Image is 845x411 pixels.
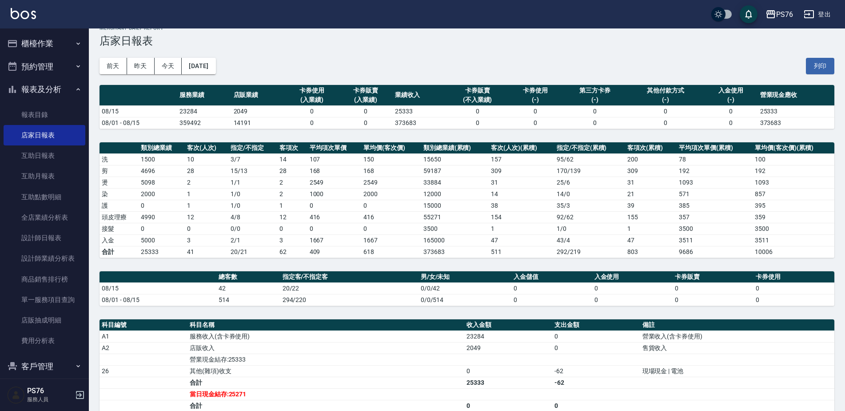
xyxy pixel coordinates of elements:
td: 1093 [677,177,753,188]
td: 1 [185,188,228,200]
div: (-) [630,95,702,105]
td: 頭皮理療 [100,211,139,223]
img: Logo [11,8,36,19]
td: A2 [100,342,187,354]
td: 10 [185,153,228,165]
th: 指定/不指定 [228,142,277,154]
td: 0 [185,223,228,234]
td: 0 / 0 [228,223,277,234]
td: 150 [361,153,421,165]
td: 292/219 [554,246,625,258]
a: 店家日報表 [4,125,85,145]
a: 商品銷售排行榜 [4,269,85,290]
td: 192 [753,165,834,177]
table: a dense table [100,271,834,306]
th: 類別總業績(累積) [421,142,489,154]
td: 2 [185,177,228,188]
td: 15 / 13 [228,165,277,177]
td: 1 [625,223,677,234]
th: 平均項次單價 [307,142,362,154]
td: 0 [673,294,753,306]
td: 373683 [758,117,834,129]
td: 33884 [421,177,489,188]
td: 416 [361,211,421,223]
td: 1 / 0 [228,200,277,211]
th: 總客數 [216,271,280,283]
td: 0 [139,200,185,211]
td: 38 [489,200,554,211]
div: (-) [564,95,625,105]
td: 2549 [307,177,362,188]
div: 卡券使用 [287,86,337,95]
td: 168 [361,165,421,177]
button: 今天 [155,58,182,74]
td: 4990 [139,211,185,223]
td: 3 [185,234,228,246]
td: 78 [677,153,753,165]
th: 業績收入 [393,85,446,106]
td: 洗 [100,153,139,165]
td: 309 [625,165,677,177]
td: 0 [753,282,834,294]
td: 0 [562,117,627,129]
td: 3 [277,234,307,246]
button: 報表及分析 [4,78,85,101]
td: 28 [185,165,228,177]
td: 3500 [677,223,753,234]
td: 0 [704,117,757,129]
td: 4 / 8 [228,211,277,223]
th: 單均價(客次價) [361,142,421,154]
div: 卡券販賣 [449,86,506,95]
td: 95 / 62 [554,153,625,165]
td: 23284 [177,105,231,117]
a: 報表目錄 [4,105,85,125]
td: 0 [464,365,552,377]
td: 25333 [758,105,834,117]
a: 店販抽成明細 [4,310,85,330]
th: 入金使用 [592,271,673,283]
div: (-) [706,95,755,105]
td: 0 [285,117,339,129]
button: 商品管理 [4,378,85,401]
th: 營業現金應收 [758,85,834,106]
a: 互助日報表 [4,145,85,166]
td: 359492 [177,117,231,129]
td: 25333 [464,377,552,388]
td: 14 [277,153,307,165]
td: 14191 [231,117,285,129]
td: 168 [307,165,362,177]
th: 平均項次單價(累積) [677,142,753,154]
div: PS76 [776,9,793,20]
td: 入金 [100,234,139,246]
td: 1 [185,200,228,211]
td: 23284 [464,330,552,342]
td: 514 [216,294,280,306]
td: 0 [446,117,508,129]
td: 0 [511,282,592,294]
td: 1000 [307,188,362,200]
a: 互助月報表 [4,166,85,186]
td: 20/22 [280,282,419,294]
td: -62 [552,365,640,377]
td: 燙 [100,177,139,188]
td: 31 [625,177,677,188]
td: 100 [753,153,834,165]
td: 21 [625,188,677,200]
th: 類別總業績 [139,142,185,154]
td: 2549 [361,177,421,188]
td: 25 / 6 [554,177,625,188]
td: 3500 [421,223,489,234]
td: 43 / 4 [554,234,625,246]
td: 當日現金結存:25271 [187,388,464,400]
a: 費用分析表 [4,330,85,351]
td: 9686 [677,246,753,258]
td: 309 [489,165,554,177]
td: 4696 [139,165,185,177]
img: Person [7,386,25,404]
td: 0 [508,105,562,117]
td: 接髮 [100,223,139,234]
a: 設計師業績分析表 [4,248,85,269]
td: 5098 [139,177,185,188]
th: 客項次(累積) [625,142,677,154]
td: 857 [753,188,834,200]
